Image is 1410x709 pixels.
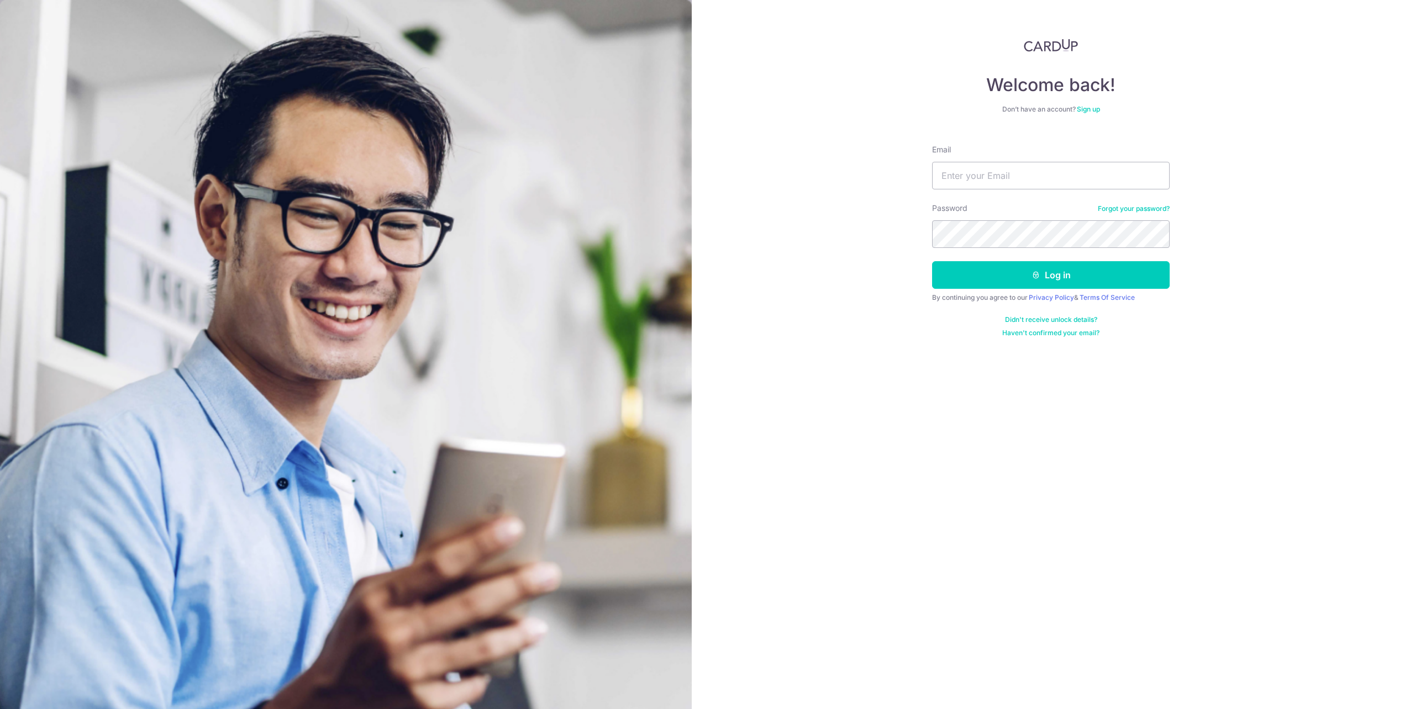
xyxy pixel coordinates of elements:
[932,162,1170,189] input: Enter your Email
[1077,105,1100,113] a: Sign up
[1029,293,1074,301] a: Privacy Policy
[932,74,1170,96] h4: Welcome back!
[932,144,951,155] label: Email
[1098,204,1170,213] a: Forgot your password?
[932,105,1170,114] div: Don’t have an account?
[1024,39,1078,52] img: CardUp Logo
[1005,315,1097,324] a: Didn't receive unlock details?
[932,293,1170,302] div: By continuing you agree to our &
[1002,329,1099,337] a: Haven't confirmed your email?
[1080,293,1135,301] a: Terms Of Service
[932,203,967,214] label: Password
[932,261,1170,289] button: Log in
